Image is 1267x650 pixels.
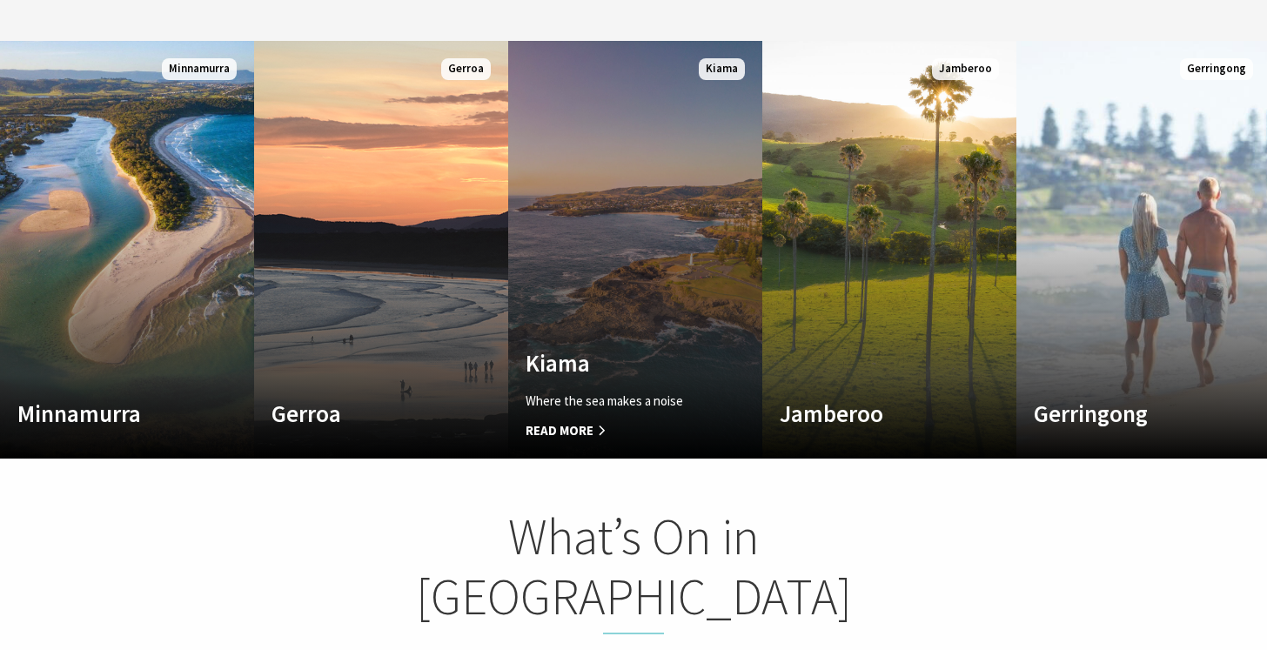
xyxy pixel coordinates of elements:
span: Gerringong [1180,58,1253,80]
a: Custom Image Used Gerroa Gerroa [254,41,508,459]
span: Read More [526,420,707,441]
span: Gerroa [441,58,491,80]
h2: What’s On in [GEOGRAPHIC_DATA] [292,506,975,634]
span: Minnamurra [162,58,237,80]
h4: Minnamurra [17,399,198,427]
span: Kiama [699,58,745,80]
span: Jamberoo [932,58,999,80]
h4: Jamberoo [780,399,961,427]
a: Custom Image Used Jamberoo Jamberoo [762,41,1016,459]
p: Where the sea makes a noise [526,391,707,412]
h4: Gerroa [271,399,452,427]
a: Custom Image Used Kiama Where the sea makes a noise Read More Kiama [508,41,762,459]
h4: Gerringong [1034,399,1215,427]
h4: Kiama [526,349,707,377]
